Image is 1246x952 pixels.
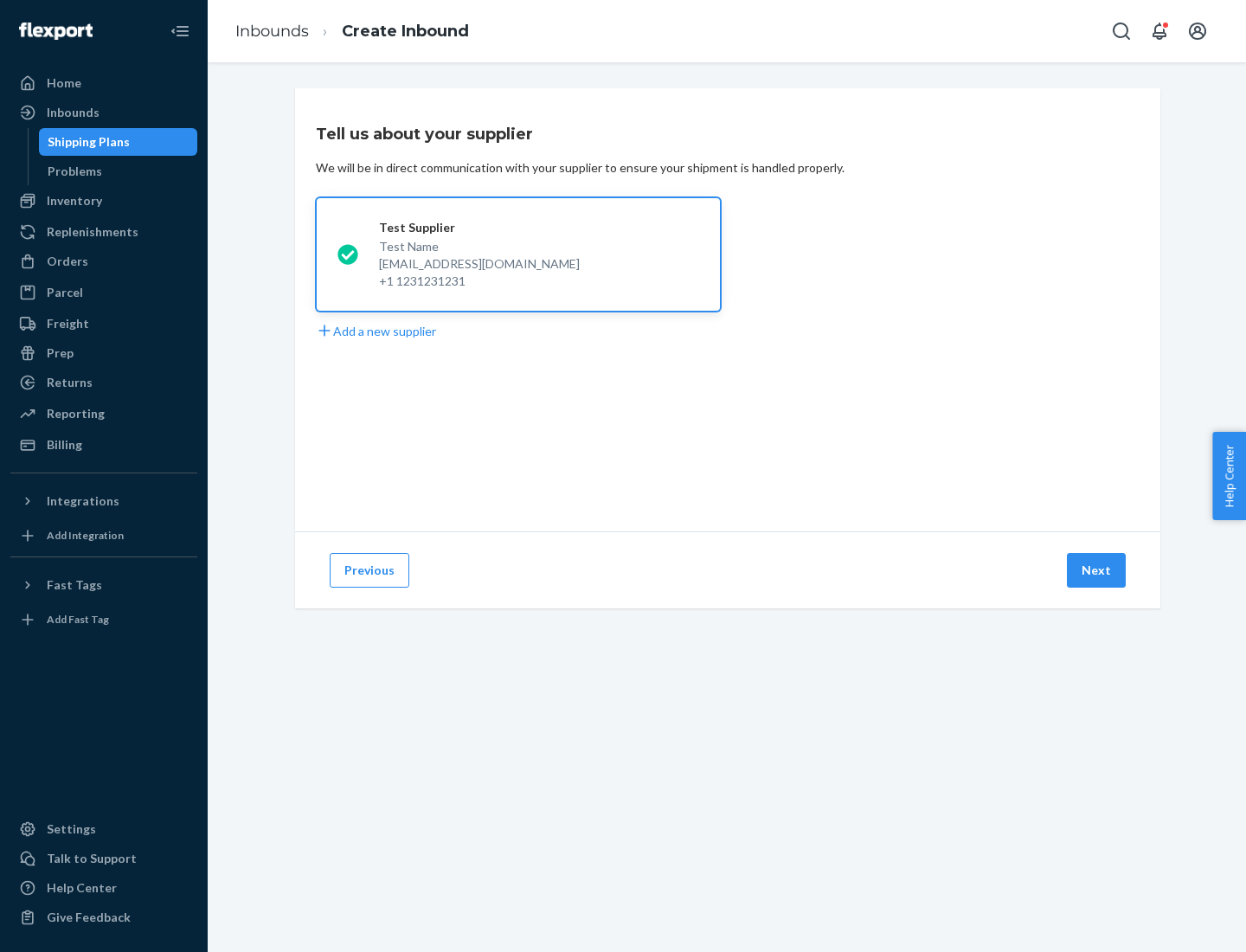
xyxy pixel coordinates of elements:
div: Replenishments [47,223,138,241]
a: Help Center [10,874,197,902]
button: Open account menu [1180,14,1215,48]
a: Billing [10,431,197,459]
div: Reporting [47,405,105,422]
a: Home [10,69,197,97]
a: Returns [10,369,197,396]
a: Prep [10,339,197,367]
div: Freight [47,315,89,332]
button: Close Navigation [163,14,197,48]
a: Inbounds [10,99,197,126]
div: Shipping Plans [48,133,130,151]
button: Give Feedback [10,904,197,931]
div: Add Fast Tag [47,612,109,627]
button: Previous [330,553,409,588]
div: Help Center [47,879,117,897]
div: Parcel [47,284,83,301]
div: Orders [47,253,88,270]
a: Replenishments [10,218,197,246]
a: Reporting [10,400,197,428]
div: We will be in direct communication with your supplier to ensure your shipment is handled properly. [316,159,845,177]
div: Settings [47,820,96,838]
button: Fast Tags [10,571,197,599]
a: Settings [10,815,197,843]
div: Problems [48,163,102,180]
button: Add a new supplier [316,322,436,340]
a: Parcel [10,279,197,306]
div: Home [47,74,81,92]
img: Flexport logo [19,23,93,40]
div: Inventory [47,192,102,209]
div: Prep [47,344,74,362]
a: Shipping Plans [39,128,198,156]
a: Orders [10,248,197,275]
div: Fast Tags [47,576,102,594]
div: Inbounds [47,104,100,121]
button: Next [1067,553,1126,588]
a: Talk to Support [10,845,197,872]
a: Create Inbound [342,22,469,41]
div: Add Integration [47,528,124,543]
button: Help Center [1212,432,1246,520]
ol: breadcrumbs [222,6,483,57]
button: Open notifications [1142,14,1177,48]
h3: Tell us about your supplier [316,123,533,145]
a: Add Fast Tag [10,606,197,634]
button: Open Search Box [1104,14,1139,48]
div: Billing [47,436,82,453]
a: Freight [10,310,197,338]
a: Add Integration [10,522,197,550]
a: Inbounds [235,22,309,41]
div: Integrations [47,492,119,510]
div: Talk to Support [47,850,137,867]
button: Integrations [10,487,197,515]
a: Inventory [10,187,197,215]
a: Problems [39,158,198,185]
div: Give Feedback [47,909,131,926]
div: Returns [47,374,93,391]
